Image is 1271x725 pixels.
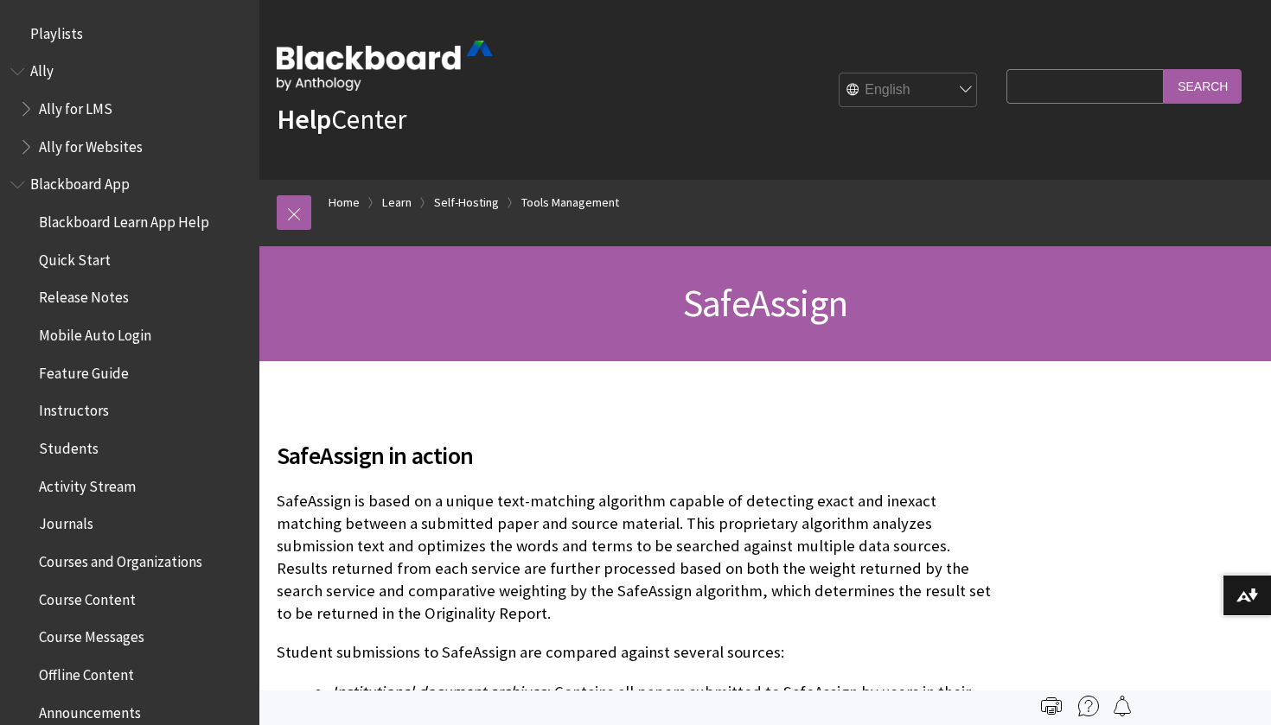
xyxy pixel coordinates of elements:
img: More help [1078,696,1099,716]
span: Course Messages [39,623,144,646]
span: Ally for LMS [39,94,112,118]
span: Feature Guide [39,359,129,382]
span: Mobile Auto Login [39,321,151,344]
nav: Book outline for Anthology Ally Help [10,57,249,162]
img: Follow this page [1112,696,1133,716]
span: SafeAssign in action [277,437,998,474]
select: Site Language Selector [840,73,978,108]
span: Blackboard Learn App Help [39,207,209,231]
span: Playlists [30,19,83,42]
a: Home [329,192,360,213]
span: Activity Stream [39,472,136,495]
span: Ally [30,57,54,80]
span: Students [39,434,99,457]
p: SafeAssign is based on a unique text-matching algorithm capable of detecting exact and inexact ma... [277,490,998,626]
input: Search [1164,69,1242,103]
span: Instructors [39,397,109,420]
span: Ally for Websites [39,132,143,156]
span: Offline Content [39,660,134,684]
span: Quick Start [39,245,111,269]
span: Announcements [39,698,141,722]
span: Journals [39,510,93,533]
strong: Help [277,102,331,137]
a: Tools Management [521,192,619,213]
a: HelpCenter [277,102,406,137]
img: Blackboard by Anthology [277,41,493,91]
img: Print [1041,696,1062,716]
span: Courses and Organizations [39,547,202,570]
a: Self-Hosting [434,192,499,213]
p: Student submissions to SafeAssign are compared against several sources: [277,641,998,664]
span: SafeAssign [683,279,847,327]
a: Learn [382,192,412,213]
span: Course Content [39,585,136,608]
nav: Book outline for Playlists [10,19,249,48]
span: Institutional document archives [332,682,546,702]
span: Blackboard App [30,170,130,194]
span: Release Notes [39,283,129,307]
